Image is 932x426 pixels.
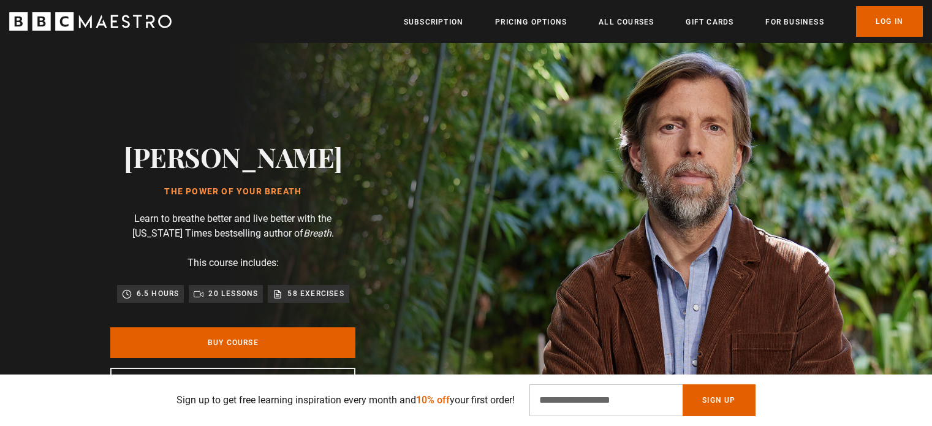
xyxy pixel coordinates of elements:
[176,393,515,408] p: Sign up to get free learning inspiration every month and your first order!
[404,16,463,28] a: Subscription
[208,287,258,300] p: 20 lessons
[495,16,567,28] a: Pricing Options
[110,327,355,358] a: Buy Course
[137,287,180,300] p: 6.5 hours
[599,16,654,28] a: All Courses
[124,141,343,172] h2: [PERSON_NAME]
[683,384,755,416] button: Sign Up
[124,187,343,197] h1: The Power of Your Breath
[765,16,824,28] a: For business
[287,287,344,300] p: 58 exercises
[188,256,279,270] p: This course includes:
[303,227,332,239] i: Breath
[404,6,923,37] nav: Primary
[9,12,172,31] svg: BBC Maestro
[686,16,733,28] a: Gift Cards
[110,368,355,401] a: Subscribe to BBC Maestro
[856,6,923,37] a: Log In
[110,211,355,241] p: Learn to breathe better and live better with the [US_STATE] Times bestselling author of .
[416,394,450,406] span: 10% off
